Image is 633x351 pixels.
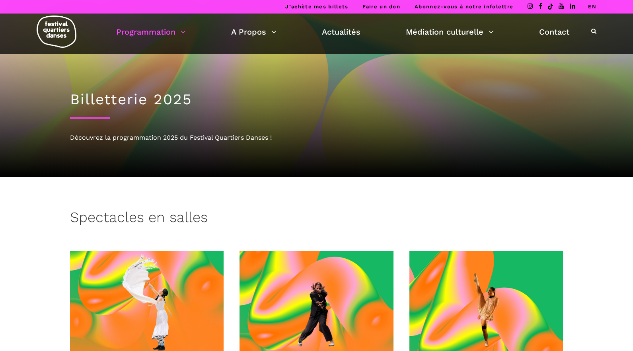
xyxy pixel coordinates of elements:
a: J’achète mes billets [285,4,348,10]
a: A Propos [231,25,277,39]
img: logo-fqd-med [37,16,76,48]
h3: Spectacles en salles [70,209,208,229]
a: EN [588,4,596,10]
a: Faire un don [362,4,400,10]
h1: Billetterie 2025 [70,91,563,108]
a: Médiation culturelle [406,25,494,39]
a: Actualités [322,25,360,39]
a: Programmation [116,25,186,39]
a: Abonnez-vous à notre infolettre [415,4,513,10]
a: Contact [539,25,569,39]
div: Découvrez la programmation 2025 du Festival Quartiers Danses ! [70,133,563,143]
